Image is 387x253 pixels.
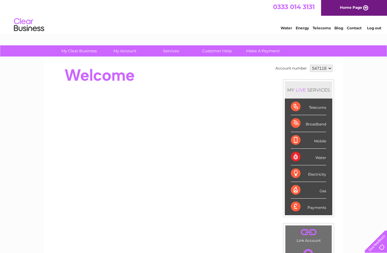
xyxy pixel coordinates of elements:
[274,63,308,73] td: Account number
[238,45,288,57] a: Make A Payment
[192,45,242,57] a: Customer Help
[313,26,331,30] a: Telecoms
[291,115,326,132] div: Broadband
[285,225,332,244] td: Link Account
[291,132,326,149] div: Mobile
[285,81,332,99] div: MY SERVICES
[367,26,381,30] a: Log out
[291,99,326,115] div: Telecoms
[281,26,292,30] a: Water
[291,182,326,199] div: Gas
[287,227,330,238] a: .
[100,45,150,57] a: My Account
[51,3,337,29] div: Clear Business is a trading name of Verastar Limited (registered in [GEOGRAPHIC_DATA] No. 3667643...
[291,199,326,215] div: Payments
[334,26,343,30] a: Blog
[14,16,44,34] img: logo.png
[296,26,309,30] a: Energy
[347,26,362,30] a: Contact
[273,3,315,11] a: 0333 014 3131
[146,45,196,57] a: Services
[291,165,326,182] div: Electricity
[291,149,326,165] div: Water
[54,45,104,57] a: My Clear Business
[294,87,307,93] div: LIVE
